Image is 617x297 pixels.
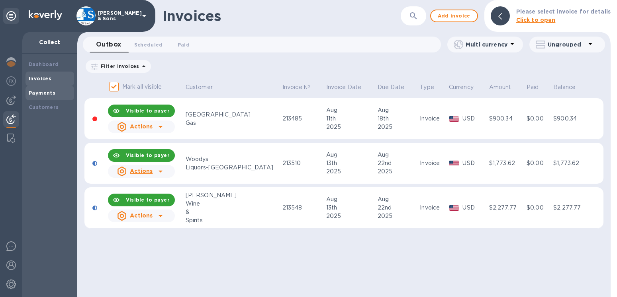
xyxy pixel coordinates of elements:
b: Customers [29,104,59,110]
div: 18th [378,115,417,123]
div: Gas [186,119,280,127]
img: USD [449,205,460,211]
span: Currency [449,83,484,91]
div: 2025 [378,212,417,220]
div: $0.00 [527,159,551,167]
span: Due Date [378,83,415,91]
p: Mark all visible [122,83,162,91]
div: 11th [326,115,375,123]
button: Add invoice [430,10,478,22]
span: Paid [178,41,190,49]
div: [PERSON_NAME] [186,191,280,200]
h1: Invoices [163,8,221,24]
b: Invoices [29,76,51,82]
div: $1,773.62 [553,159,588,167]
div: 213510 [282,159,324,167]
span: Paid [527,83,549,91]
div: 213548 [282,204,324,212]
b: Visible to payer [126,152,170,158]
div: Unpin categories [3,8,19,24]
b: Please select invoice for details [516,8,611,15]
div: $2,277.77 [489,204,524,212]
div: Invoice [420,204,447,212]
p: Currency [449,83,474,91]
span: Type [420,83,445,91]
div: Wine [186,200,280,208]
div: 13th [326,204,375,212]
p: Customer [186,83,213,91]
div: $900.34 [489,115,524,123]
div: 2025 [326,212,375,220]
p: Type [420,83,434,91]
b: Visible to payer [126,197,170,203]
u: Actions [130,123,153,130]
div: Spirits [186,216,280,225]
u: Actions [130,168,153,174]
div: Aug [378,106,417,115]
img: Foreign exchange [6,76,16,86]
p: Invoice № [282,83,310,91]
p: Amount [489,83,511,91]
div: $2,277.77 [553,204,588,212]
div: 2025 [326,123,375,131]
span: Amount [489,83,522,91]
span: Outbox [96,39,121,50]
p: Filter Invoices [98,63,139,70]
p: Due Date [378,83,404,91]
div: Aug [326,106,375,115]
div: Aug [326,195,375,204]
b: Click to open [516,17,556,23]
div: [GEOGRAPHIC_DATA] [186,111,280,119]
p: Invoice Date [326,83,362,91]
b: Visible to payer [126,108,170,114]
p: Ungrouped [548,41,586,49]
span: Customer [186,83,223,91]
span: Invoice № [282,83,321,91]
div: 2025 [326,167,375,176]
div: 22nd [378,159,417,167]
p: USD [462,115,486,123]
img: USD [449,116,460,122]
img: Logo [29,10,62,20]
div: Woodys [186,155,280,163]
div: 13th [326,159,375,167]
div: $1,773.62 [489,159,524,167]
p: Multi currency [466,41,507,49]
p: Collect [29,38,71,46]
div: 22nd [378,204,417,212]
div: Invoice [420,115,447,123]
b: Dashboard [29,61,59,67]
p: [PERSON_NAME] & Sons [98,10,137,21]
div: Liquors-[GEOGRAPHIC_DATA] [186,163,280,172]
div: $0.00 [527,204,551,212]
p: USD [462,159,486,167]
p: USD [462,204,486,212]
span: Scheduled [134,41,163,49]
u: Actions [130,212,153,219]
div: Aug [378,151,417,159]
div: $0.00 [527,115,551,123]
div: Aug [326,151,375,159]
span: Balance [553,83,586,91]
div: & [186,208,280,216]
div: 2025 [378,167,417,176]
b: Payments [29,90,55,96]
img: USD [449,161,460,166]
p: Paid [527,83,539,91]
div: 213485 [282,115,324,123]
div: 2025 [378,123,417,131]
span: Add invoice [437,11,471,21]
span: Invoice Date [326,83,372,91]
p: Balance [553,83,576,91]
div: Aug [378,195,417,204]
div: Invoice [420,159,447,167]
div: $900.34 [553,115,588,123]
